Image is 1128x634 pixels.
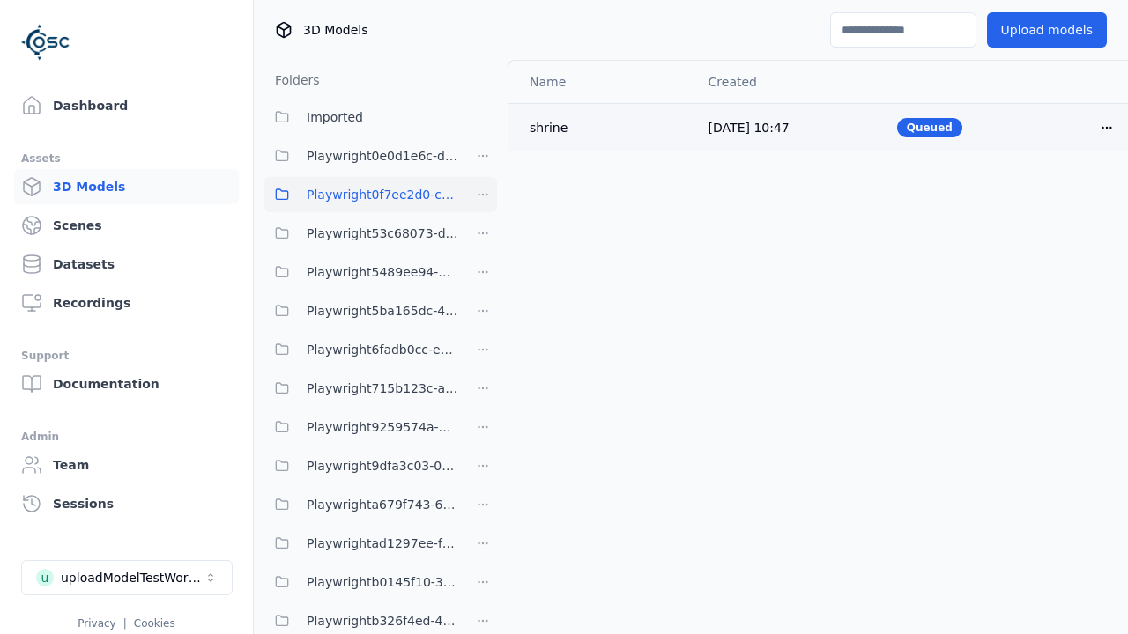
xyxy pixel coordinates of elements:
span: Playwrightb0145f10-3271-4988-8f00-c1dd5f4788d5 [307,571,458,593]
span: Playwright9259574a-99d8-4589-8e4f-773eb3ccbbb2 [307,417,458,438]
h3: Folders [264,71,320,89]
a: Datasets [14,247,239,282]
button: Playwrighta679f743-6502-4593-9ef9-45d94dfc9c2e [264,487,458,522]
th: Name [508,61,694,103]
span: Playwright715b123c-a835-4a65-8ece-9ded38a37e45 [307,378,458,399]
a: Team [14,447,239,483]
span: Playwrightb326f4ed-4f84-461a-849b-8d9f022e0dbd [307,610,458,631]
span: Playwrighta679f743-6502-4593-9ef9-45d94dfc9c2e [307,494,458,515]
span: Playwright5ba165dc-4089-478a-8d09-304bc8481d88 [307,300,458,321]
button: Imported [264,100,497,135]
span: Playwright53c68073-d5c8-44ac-8dad-195e9eff2066 [307,223,458,244]
a: 3D Models [14,169,239,204]
th: Created [694,61,883,103]
span: 3D Models [303,21,367,39]
div: uploadModelTestWorkspace [61,569,204,586]
button: Playwright0f7ee2d0-cebf-4840-a756-5a7a26222786 [264,177,458,212]
button: Playwright5ba165dc-4089-478a-8d09-304bc8481d88 [264,293,458,328]
a: Dashboard [14,88,239,123]
span: Playwrightad1297ee-f947-4018-9655-e35ce08a90c6 [307,533,458,554]
button: Playwright6fadb0cc-edc0-4fea-9072-369268bd9eb3 [264,332,458,367]
div: Support [21,345,232,366]
span: Playwright6fadb0cc-edc0-4fea-9072-369268bd9eb3 [307,339,458,360]
button: Playwright53c68073-d5c8-44ac-8dad-195e9eff2066 [264,216,458,251]
button: Playwrightb0145f10-3271-4988-8f00-c1dd5f4788d5 [264,564,458,600]
button: Upload models [987,12,1107,48]
span: Playwright5489ee94-77c0-4cdc-8ec7-0072a5d2a389 [307,262,458,283]
a: Sessions [14,486,239,521]
button: Playwrightad1297ee-f947-4018-9655-e35ce08a90c6 [264,526,458,561]
div: Admin [21,426,232,447]
a: Cookies [134,617,175,630]
div: Queued [897,118,962,137]
div: Assets [21,148,232,169]
span: [DATE] 10:47 [709,121,790,135]
span: Playwright9dfa3c03-00a9-4ca2-9f4b-f0b1cd927ec8 [307,455,458,476]
button: Playwright9259574a-99d8-4589-8e4f-773eb3ccbbb2 [264,409,458,445]
button: Select a workspace [21,560,233,595]
button: Playwright9dfa3c03-00a9-4ca2-9f4b-f0b1cd927ec8 [264,448,458,483]
a: Scenes [14,208,239,243]
a: Privacy [78,617,115,630]
button: Playwright0e0d1e6c-db5a-4244-b424-632341d2c1b4 [264,138,458,173]
span: Imported [307,107,363,128]
span: | [123,617,127,630]
a: Recordings [14,285,239,321]
span: Playwright0e0d1e6c-db5a-4244-b424-632341d2c1b4 [307,145,458,166]
button: Playwright5489ee94-77c0-4cdc-8ec7-0072a5d2a389 [264,254,458,290]
span: Playwright0f7ee2d0-cebf-4840-a756-5a7a26222786 [307,184,458,205]
button: Playwright715b123c-a835-4a65-8ece-9ded38a37e45 [264,371,458,406]
a: Documentation [14,366,239,402]
div: shrine [530,119,680,136]
div: u [36,569,54,586]
img: Logo [21,18,70,67]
